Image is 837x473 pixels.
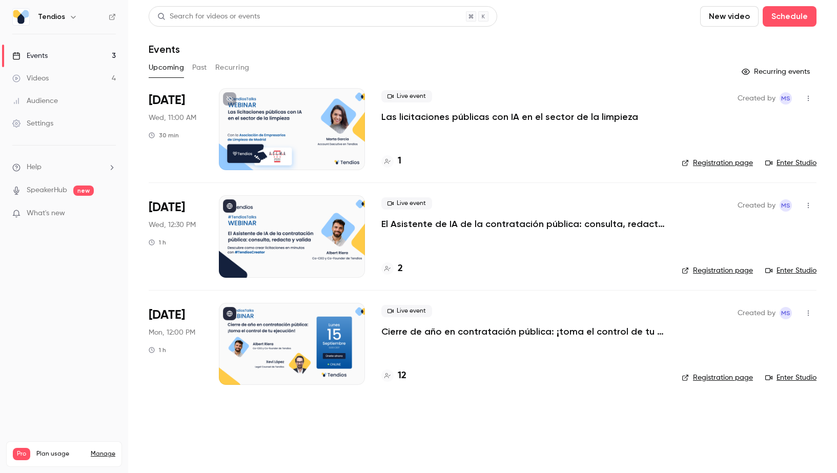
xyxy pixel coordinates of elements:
button: Recurring events [737,64,816,80]
span: Maria Serra [780,92,792,105]
span: Wed, 11:00 AM [149,113,196,123]
span: Maria Serra [780,199,792,212]
h6: Tendios [38,12,65,22]
a: Enter Studio [765,373,816,383]
div: 1 h [149,238,166,246]
span: Live event [381,90,432,102]
h4: 12 [398,369,406,383]
a: El Asistente de IA de la contratación pública: consulta, redacta y valida. [381,218,665,230]
span: Created by [738,92,775,105]
a: Enter Studio [765,158,816,168]
a: Registration page [682,265,753,276]
div: Sep 15 Mon, 12:00 PM (Europe/Madrid) [149,303,202,385]
span: MS [781,92,790,105]
span: Live event [381,305,432,317]
div: Sep 10 Wed, 12:30 PM (Europe/Madrid) [149,195,202,277]
span: Wed, 12:30 PM [149,220,196,230]
a: 1 [381,154,401,168]
button: New video [700,6,759,27]
button: Upcoming [149,59,184,76]
a: SpeakerHub [27,185,67,196]
span: [DATE] [149,92,185,109]
span: Live event [381,197,432,210]
span: Mon, 12:00 PM [149,327,195,338]
button: Schedule [763,6,816,27]
a: Las licitaciones públicas con IA en el sector de la limpieza [381,111,638,123]
span: Maria Serra [780,307,792,319]
span: Created by [738,199,775,212]
div: Events [12,51,48,61]
div: 1 h [149,346,166,354]
div: Settings [12,118,53,129]
a: Enter Studio [765,265,816,276]
span: [DATE] [149,199,185,216]
div: Sep 10 Wed, 11:00 AM (Europe/Madrid) [149,88,202,170]
span: MS [781,199,790,212]
img: Tendios [13,9,29,25]
span: Help [27,162,42,173]
div: Audience [12,96,58,106]
a: Registration page [682,373,753,383]
h4: 2 [398,262,403,276]
span: Created by [738,307,775,319]
a: 12 [381,369,406,383]
a: Manage [91,450,115,458]
button: Past [192,59,207,76]
span: [DATE] [149,307,185,323]
div: Search for videos or events [157,11,260,22]
div: 30 min [149,131,179,139]
span: MS [781,307,790,319]
a: Registration page [682,158,753,168]
span: What's new [27,208,65,219]
button: Recurring [215,59,250,76]
div: Videos [12,73,49,84]
h4: 1 [398,154,401,168]
h1: Events [149,43,180,55]
a: Cierre de año en contratación pública: ¡toma el control de tu ejecución! [381,325,665,338]
li: help-dropdown-opener [12,162,116,173]
a: 2 [381,262,403,276]
span: Pro [13,448,30,460]
span: new [73,186,94,196]
span: Plan usage [36,450,85,458]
